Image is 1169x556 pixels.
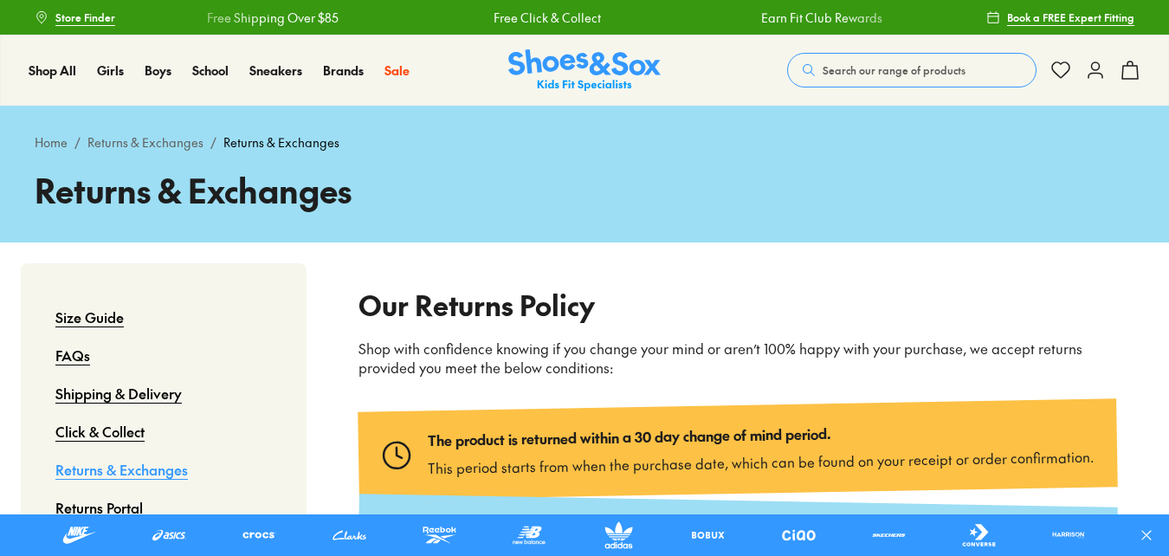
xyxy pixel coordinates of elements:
span: Brands [323,61,364,79]
p: The product is returned within a 30 day change of mind period. [428,420,1094,450]
a: Shipping & Delivery [55,374,182,412]
a: Earn Fit Club Rewards [761,9,882,27]
img: SNS_Logo_Responsive.svg [508,49,661,92]
p: Shop with confidence knowing if you change your mind or aren’t 100% happy with your purchase, we ... [358,339,1117,378]
span: Boys [145,61,171,79]
span: Book a FREE Expert Fitting [1007,10,1134,25]
a: Click & Collect [55,412,145,450]
span: School [192,61,229,79]
a: Sale [384,61,410,80]
a: Girls [97,61,124,80]
a: Boys [145,61,171,80]
span: Store Finder [55,10,115,25]
a: Home [35,133,68,152]
a: Returns Portal [55,488,143,527]
a: Shoes & Sox [508,49,661,92]
a: FAQs [55,336,90,374]
a: Free Click & Collect [494,9,601,27]
a: Returns & Exchanges [87,133,203,152]
h1: Returns & Exchanges [35,165,1134,215]
button: Search our range of products [787,53,1037,87]
a: Free Shipping Over $85 [207,9,339,27]
div: / / [35,133,1134,152]
span: Search our range of products [823,62,966,78]
a: Sneakers [249,61,302,80]
a: Shop All [29,61,76,80]
span: Sneakers [249,61,302,79]
span: Sale [384,61,410,79]
span: Shop All [29,61,76,79]
img: Type_clock.svg [379,437,415,473]
a: Size Guide [55,298,124,336]
p: This period starts from when the purchase date, which can be found on your receipt or order confi... [428,446,1094,478]
a: School [192,61,229,80]
span: Girls [97,61,124,79]
a: Returns & Exchanges [55,450,188,488]
span: Returns & Exchanges [223,133,339,152]
a: Store Finder [35,2,115,33]
a: Book a FREE Expert Fitting [986,2,1134,33]
h2: Our Returns Policy [358,284,1117,326]
a: Brands [323,61,364,80]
